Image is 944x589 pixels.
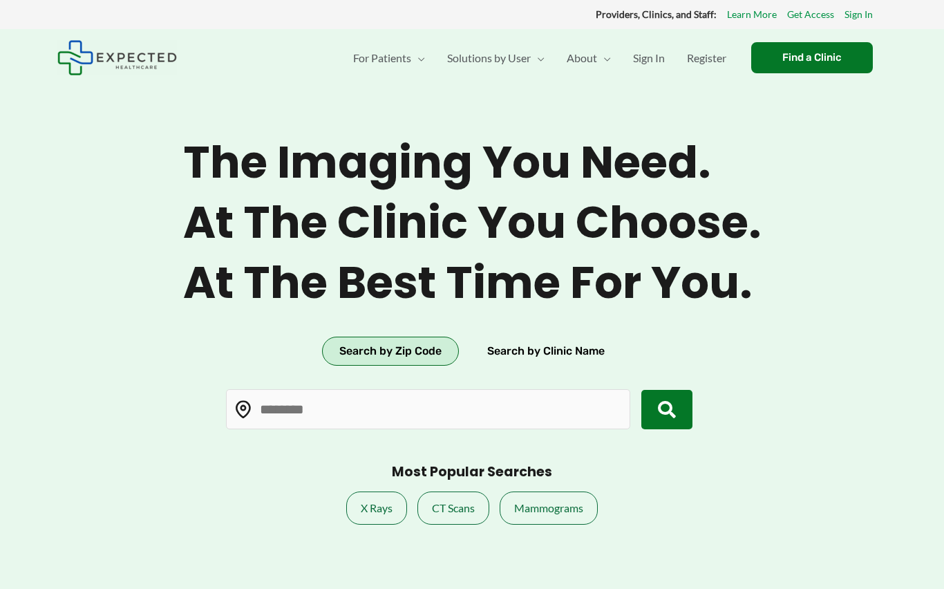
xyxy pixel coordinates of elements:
nav: Primary Site Navigation [342,34,737,82]
button: Search by Clinic Name [470,337,622,366]
span: At the best time for you. [183,256,762,310]
a: Learn More [727,6,777,24]
a: CT Scans [417,492,489,525]
a: AboutMenu Toggle [556,34,622,82]
h3: Most Popular Searches [392,464,552,481]
a: For PatientsMenu Toggle [342,34,436,82]
span: The imaging you need. [183,136,762,189]
a: Sign In [844,6,873,24]
span: Register [687,34,726,82]
span: Solutions by User [447,34,531,82]
a: X Rays [346,492,407,525]
a: Mammograms [500,492,598,525]
span: Menu Toggle [411,34,425,82]
a: Sign In [622,34,676,82]
span: Menu Toggle [531,34,545,82]
a: Find a Clinic [751,42,873,73]
a: Solutions by UserMenu Toggle [436,34,556,82]
span: For Patients [353,34,411,82]
span: Menu Toggle [597,34,611,82]
a: Register [676,34,737,82]
span: Sign In [633,34,665,82]
img: Expected Healthcare Logo - side, dark font, small [57,40,177,75]
a: Get Access [787,6,834,24]
span: About [567,34,597,82]
img: Location pin [234,401,252,419]
span: At the clinic you choose. [183,196,762,250]
button: Search by Zip Code [322,337,459,366]
strong: Providers, Clinics, and Staff: [596,8,717,20]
